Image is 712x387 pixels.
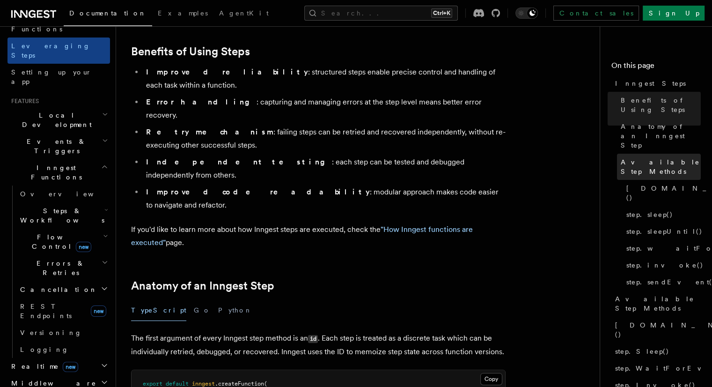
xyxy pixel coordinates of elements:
span: Available Step Methods [615,294,701,313]
a: Overview [16,186,110,202]
span: new [76,242,91,252]
a: Anatomy of an Inngest Step [617,118,701,154]
button: Cancellation [16,281,110,298]
a: step.sendEvent() [623,274,701,290]
a: Anatomy of an Inngest Step [131,279,274,292]
button: Realtimenew [7,358,110,375]
span: step.Sleep() [615,347,669,356]
a: Setting up your app [7,64,110,90]
span: Documentation [69,9,147,17]
span: Available Step Methods [621,157,701,176]
span: Realtime [7,362,78,371]
span: .createFunction [215,380,264,387]
button: Flow Controlnew [16,229,110,255]
span: step.sleepUntil() [626,227,703,236]
span: Logging [20,346,69,353]
a: Available Step Methods [617,154,701,180]
a: Inngest Steps [611,75,701,92]
kbd: Ctrl+K [431,8,452,18]
a: Logging [16,341,110,358]
a: [DOMAIN_NAME]() [611,317,701,343]
a: step.sleep() [623,206,701,223]
a: Leveraging Steps [7,37,110,64]
a: AgentKit [213,3,274,25]
strong: Improved reliability [146,67,308,76]
button: Python [218,300,252,321]
li: : structured steps enable precise control and handling of each task within a function. [143,66,506,92]
div: Inngest Functions [7,186,110,358]
strong: Retry mechanism [146,127,273,136]
span: Local Development [7,111,102,129]
strong: Improved code readability [146,187,370,196]
button: Inngest Functions [7,159,110,186]
span: new [63,362,78,372]
button: Toggle dark mode [515,7,538,19]
span: Anatomy of an Inngest Step [621,122,701,150]
span: Setting up your app [11,68,92,85]
p: If you'd like to learn more about how Inngest steps are executed, check the page. [131,223,506,249]
p: The first argument of every Inngest step method is an . Each step is treated as a discrete task w... [131,332,506,358]
strong: Error handling [146,97,257,106]
a: [DOMAIN_NAME]() [623,180,701,206]
a: step.Sleep() [611,343,701,360]
a: Documentation [64,3,152,26]
button: Errors & Retries [16,255,110,281]
span: REST Endpoints [20,303,72,320]
li: : failing steps can be retried and recovered independently, without re-executing other successful... [143,126,506,152]
code: id [308,335,318,343]
a: step.invoke() [623,257,701,274]
a: Sign Up [643,6,705,21]
a: step.waitForEvent() [623,240,701,257]
button: Steps & Workflows [16,202,110,229]
span: Inngest Functions [7,163,101,182]
span: Examples [158,9,208,17]
a: Benefits of Using Steps [131,45,250,58]
strong: Independent testing [146,157,332,166]
span: step.sleep() [626,210,673,219]
h4: On this page [611,60,701,75]
a: Benefits of Using Steps [617,92,701,118]
span: step.invoke() [626,260,704,270]
span: Inngest Steps [615,79,686,88]
span: Cancellation [16,285,97,294]
li: : each step can be tested and debugged independently from others. [143,156,506,182]
span: default [166,380,189,387]
a: step.sleepUntil() [623,223,701,240]
span: Events & Triggers [7,137,102,156]
button: Go [194,300,211,321]
span: AgentKit [219,9,269,17]
button: Events & Triggers [7,133,110,159]
a: Examples [152,3,213,25]
button: Local Development [7,107,110,133]
span: Features [7,97,39,105]
a: REST Endpointsnew [16,298,110,324]
a: step.WaitForEvent() [611,360,701,377]
span: Versioning [20,329,82,336]
li: : capturing and managing errors at the step level means better error recovery. [143,96,506,122]
span: Benefits of Using Steps [621,96,701,114]
li: : modular approach makes code easier to navigate and refactor. [143,186,506,212]
span: export [143,380,162,387]
button: TypeScript [131,300,186,321]
button: Copy [480,373,502,385]
span: Errors & Retries [16,259,102,277]
a: Contact sales [553,6,639,21]
span: Overview [20,190,117,198]
a: Available Step Methods [611,290,701,317]
span: ( [264,380,267,387]
span: inngest [192,380,215,387]
a: Versioning [16,324,110,341]
button: Search...Ctrl+K [304,6,458,21]
span: Flow Control [16,232,103,251]
span: Leveraging Steps [11,42,90,59]
span: Steps & Workflows [16,206,104,225]
span: new [91,305,106,317]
